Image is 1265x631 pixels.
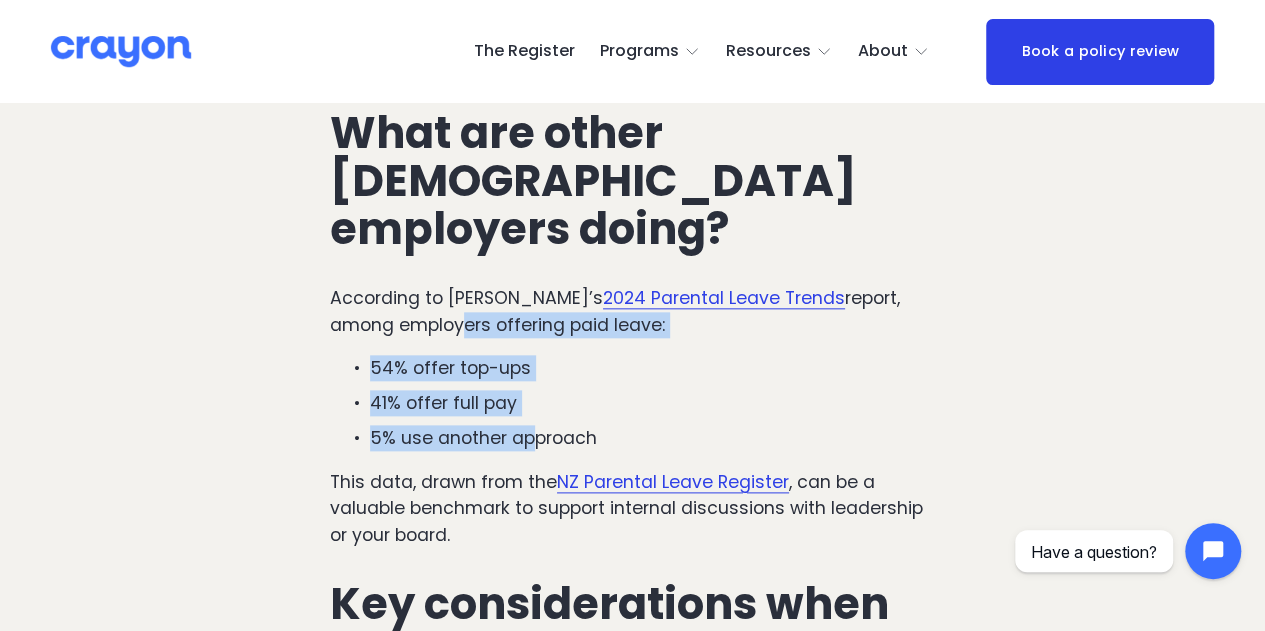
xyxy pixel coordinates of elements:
p: According to [PERSON_NAME]’s report, among employers offering paid leave: [330,285,935,338]
span: Resources [726,37,811,66]
span: About [858,37,908,66]
a: folder dropdown [726,36,833,68]
a: The Register [473,36,574,68]
h2: What are other [DEMOGRAPHIC_DATA] employers doing? [330,109,935,254]
a: folder dropdown [600,36,701,68]
a: folder dropdown [858,36,930,68]
a: Book a policy review [986,19,1214,85]
p: This data, drawn from the , can be a valuable benchmark to support internal discussions with lead... [330,469,935,548]
span: Programs [600,37,679,66]
p: 54% offer top-ups [370,355,935,381]
img: Crayon [51,34,191,69]
a: NZ Parental Leave Register [557,470,789,494]
p: 41% offer full pay [370,390,935,416]
a: 2024 Parental Leave Trends [603,286,845,310]
p: 5% use another approach [370,425,935,451]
